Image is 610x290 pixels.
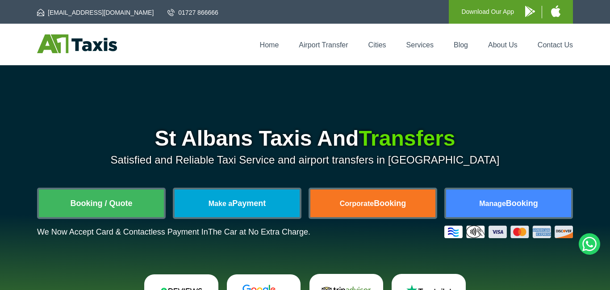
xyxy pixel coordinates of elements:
[461,6,514,17] p: Download Our App
[406,41,434,49] a: Services
[538,41,573,49] a: Contact Us
[37,227,310,237] p: We Now Accept Card & Contactless Payment In
[37,128,573,149] h1: St Albans Taxis And
[260,41,279,49] a: Home
[525,6,535,17] img: A1 Taxis Android App
[39,189,164,217] a: Booking / Quote
[368,41,386,49] a: Cities
[359,126,455,150] span: Transfers
[551,5,560,17] img: A1 Taxis iPhone App
[446,189,571,217] a: ManageBooking
[299,41,348,49] a: Airport Transfer
[454,41,468,49] a: Blog
[209,200,232,207] span: Make a
[167,8,218,17] a: 01727 866666
[37,34,117,53] img: A1 Taxis St Albans LTD
[340,200,374,207] span: Corporate
[479,200,506,207] span: Manage
[37,154,573,166] p: Satisfied and Reliable Taxi Service and airport transfers in [GEOGRAPHIC_DATA]
[488,41,518,49] a: About Us
[208,227,310,236] span: The Car at No Extra Charge.
[37,8,154,17] a: [EMAIL_ADDRESS][DOMAIN_NAME]
[175,189,300,217] a: Make aPayment
[310,189,435,217] a: CorporateBooking
[444,226,573,238] img: Credit And Debit Cards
